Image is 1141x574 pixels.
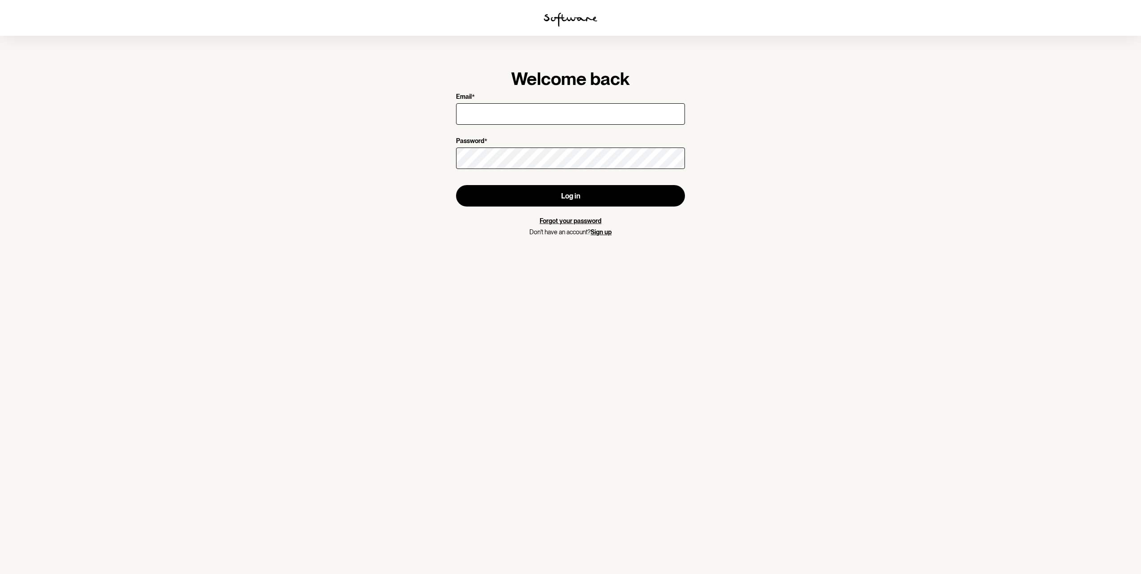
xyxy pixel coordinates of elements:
[456,185,685,207] button: Log in
[544,13,597,27] img: software logo
[456,93,472,101] p: Email
[540,217,601,224] a: Forgot your password
[456,137,484,146] p: Password
[591,228,612,236] a: Sign up
[456,228,685,236] p: Don't have an account?
[456,68,685,89] h1: Welcome back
